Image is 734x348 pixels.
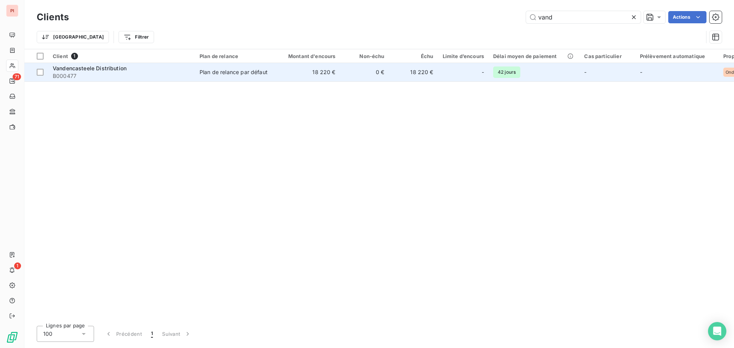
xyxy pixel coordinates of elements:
[43,330,52,338] span: 100
[200,68,268,76] div: Plan de relance par défaut
[640,69,642,75] span: -
[640,53,714,59] div: Prélèvement automatique
[389,63,438,81] td: 18 220 €
[119,31,154,43] button: Filtrer
[279,53,336,59] div: Montant d'encours
[53,72,190,80] span: B000477
[340,63,389,81] td: 0 €
[158,326,196,342] button: Suivant
[37,31,109,43] button: [GEOGRAPHIC_DATA]
[53,53,68,59] span: Client
[584,53,630,59] div: Cas particulier
[14,262,21,269] span: 1
[345,53,385,59] div: Non-échu
[6,331,18,343] img: Logo LeanPay
[53,65,127,71] span: Vandencasteele Distribution
[394,53,434,59] div: Échu
[13,73,21,80] span: 71
[668,11,706,23] button: Actions
[6,5,18,17] div: PI
[482,68,484,76] span: -
[443,53,484,59] div: Limite d’encours
[526,11,641,23] input: Rechercher
[493,53,575,59] div: Délai moyen de paiement
[708,322,726,340] div: Open Intercom Messenger
[100,326,146,342] button: Précédent
[37,10,69,24] h3: Clients
[274,63,340,81] td: 18 220 €
[200,53,270,59] div: Plan de relance
[493,66,520,78] span: 42 jours
[71,53,78,60] span: 1
[146,326,158,342] button: 1
[151,330,153,338] span: 1
[584,69,586,75] span: -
